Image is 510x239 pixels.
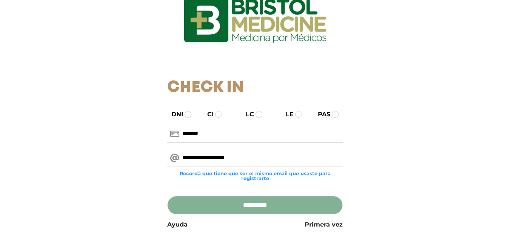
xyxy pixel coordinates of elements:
small: Recordá que tiene que ser el mismo email que usaste para registrarte [167,171,343,181]
label: LE [279,110,294,119]
label: DNI [165,110,183,119]
label: LC [239,110,254,119]
h1: Check In [167,79,343,97]
label: CI [200,110,214,119]
a: Primera vez [305,220,343,229]
a: Ayuda [167,220,188,229]
label: PAS [311,110,330,119]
